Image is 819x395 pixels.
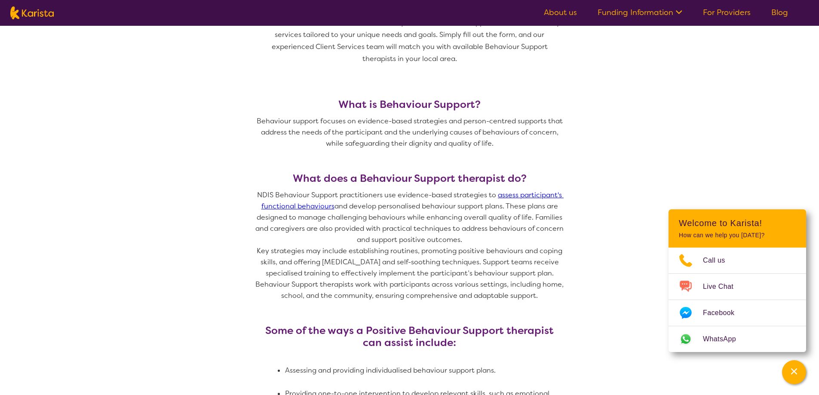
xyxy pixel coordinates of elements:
li: Assessing and providing individualised behaviour support plans. [285,365,564,376]
span: Live Chat [703,280,744,293]
p: Behaviour Support therapists work with participants across various settings, including home, scho... [255,279,564,301]
a: About us [544,7,577,18]
span: Call us [703,254,736,267]
div: Channel Menu [669,209,806,352]
h2: Welcome to Karista! [679,218,796,228]
ul: Choose channel [669,248,806,352]
span: WhatsApp [703,333,746,346]
a: Blog [771,7,788,18]
p: Behaviour support focuses on evidence-based strategies and person-centred supports that address t... [255,116,564,149]
p: How can we help you [DATE]? [679,232,796,239]
h3: What does a Behaviour Support therapist do? [255,172,564,184]
p: Karista offers a free service that connects you with Behaviour Support and other disability servi... [255,17,564,65]
h3: What is Behaviour Support? [255,98,564,110]
p: Key strategies may include establishing routines, promoting positive behaviours and coping skills... [255,245,564,279]
a: Web link opens in a new tab. [669,326,806,352]
p: NDIS Behaviour Support practitioners use evidence-based strategies to and develop personalised be... [255,190,564,245]
h3: Some of the ways a Positive Behaviour Support therapist can assist include: [255,325,564,349]
span: Facebook [703,306,745,319]
button: Channel Menu [782,360,806,384]
a: For Providers [703,7,751,18]
a: Funding Information [598,7,682,18]
img: Karista logo [10,6,54,19]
